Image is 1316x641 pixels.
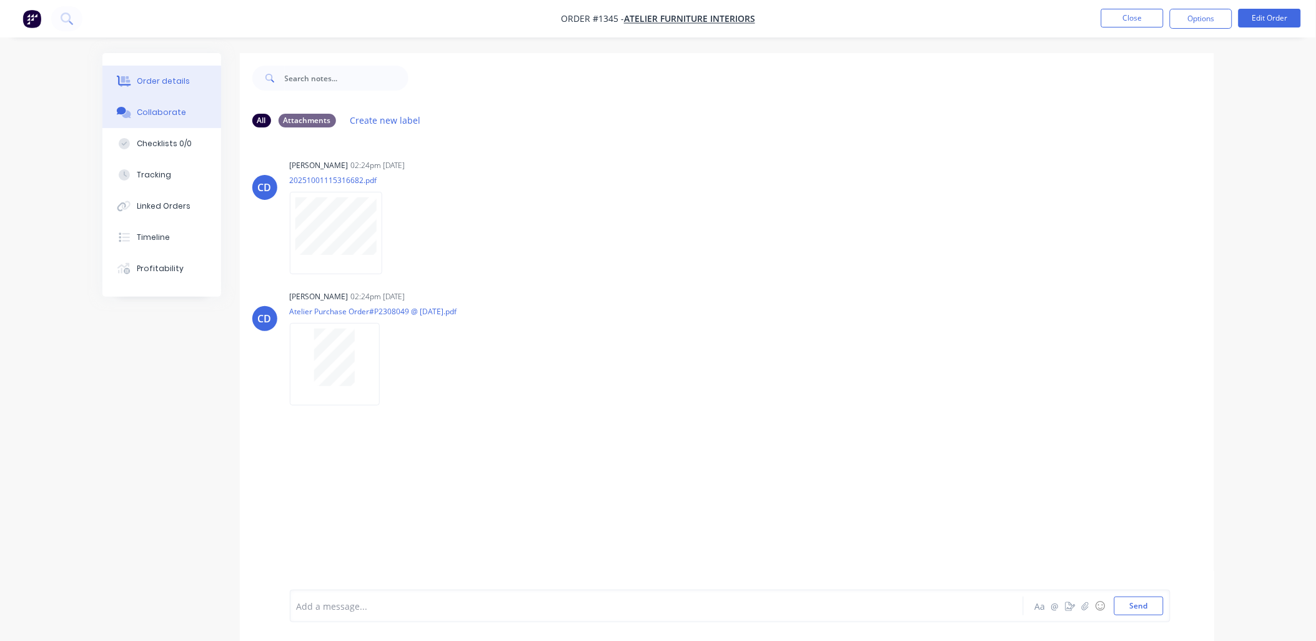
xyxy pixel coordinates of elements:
a: Atelier Furniture Interiors [624,13,755,25]
div: Order details [137,76,190,87]
div: 02:24pm [DATE] [351,160,405,171]
div: All [252,114,271,127]
button: ☺ [1093,599,1108,614]
button: @ [1048,599,1063,614]
span: Order #1345 - [561,13,624,25]
button: Timeline [102,222,221,253]
button: Order details [102,66,221,97]
div: CD [258,311,272,326]
div: Timeline [137,232,170,243]
div: Linked Orders [137,201,190,212]
button: Linked Orders [102,191,221,222]
input: Search notes... [285,66,408,91]
button: Collaborate [102,97,221,128]
button: Edit Order [1239,9,1301,27]
button: Tracking [102,159,221,191]
div: Collaborate [137,107,186,118]
button: Close [1101,9,1164,27]
button: Profitability [102,253,221,284]
p: Atelier Purchase Order#P2308049 @ [DATE].pdf [290,306,457,317]
div: [PERSON_NAME] [290,160,349,171]
img: Factory [22,9,41,28]
div: Attachments [279,114,336,127]
div: CD [258,180,272,195]
button: Send [1114,597,1164,615]
div: Profitability [137,263,184,274]
button: Aa [1033,599,1048,614]
div: Tracking [137,169,171,181]
button: Options [1170,9,1232,29]
button: Checklists 0/0 [102,128,221,159]
button: Create new label [344,112,427,129]
div: 02:24pm [DATE] [351,291,405,302]
p: 20251001115316682.pdf [290,175,395,186]
div: [PERSON_NAME] [290,291,349,302]
div: Checklists 0/0 [137,138,192,149]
